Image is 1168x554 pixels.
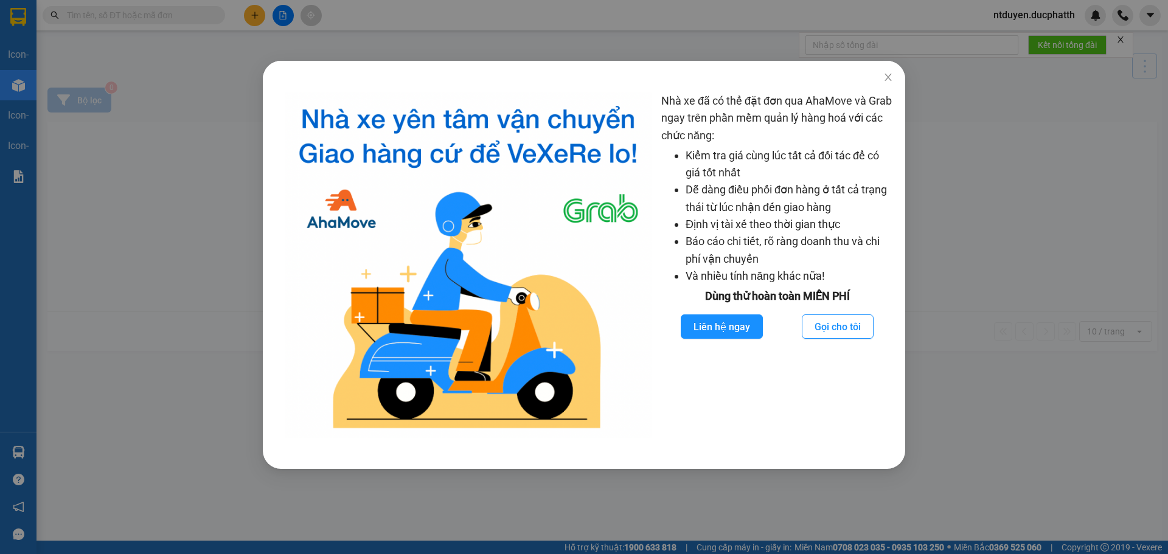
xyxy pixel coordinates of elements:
li: Định vị tài xế theo thời gian thực [686,216,893,233]
img: logo [285,92,652,438]
button: Close [871,61,905,95]
span: Liên hệ ngay [693,319,750,334]
span: Gọi cho tôi [815,319,861,334]
div: Nhà xe đã có thể đặt đơn qua AhaMove và Grab ngay trên phần mềm quản lý hàng hoá với các chức năng: [661,92,893,438]
span: close [883,72,893,82]
button: Gọi cho tôi [802,314,874,339]
li: Dễ dàng điều phối đơn hàng ở tất cả trạng thái từ lúc nhận đến giao hàng [686,181,893,216]
li: Và nhiều tính năng khác nữa! [686,268,893,285]
li: Kiểm tra giá cùng lúc tất cả đối tác để có giá tốt nhất [686,147,893,182]
li: Báo cáo chi tiết, rõ ràng doanh thu và chi phí vận chuyển [686,233,893,268]
button: Liên hệ ngay [681,314,763,339]
div: Dùng thử hoàn toàn MIỄN PHÍ [661,288,893,305]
